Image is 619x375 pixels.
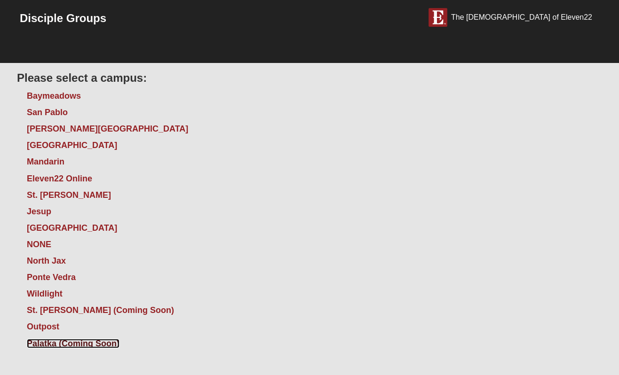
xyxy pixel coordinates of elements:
[27,339,119,348] a: Palatka (Coming Soon)
[27,240,51,249] a: NONE
[27,108,68,117] a: San Pablo
[421,3,599,27] a: The [DEMOGRAPHIC_DATA] of Eleven22
[27,190,111,200] a: St. [PERSON_NAME]
[27,223,117,233] a: [GEOGRAPHIC_DATA]
[27,289,63,298] a: Wildlight
[27,141,117,150] a: [GEOGRAPHIC_DATA]
[451,13,592,22] div: The [DEMOGRAPHIC_DATA] of Eleven22
[27,157,64,166] a: Mandarin
[27,207,51,216] a: Jesup
[17,71,612,85] h3: Please select a campus:
[27,124,188,133] a: [PERSON_NAME][GEOGRAPHIC_DATA]
[20,12,106,24] b: Disciple Groups
[27,322,59,331] a: Outpost
[27,256,66,266] a: North Jax
[429,8,447,27] img: E-icon-fireweed-White-TM.png
[27,174,92,183] a: Eleven22 Online
[27,273,76,282] a: Ponte Vedra
[27,305,174,315] a: St. [PERSON_NAME] (Coming Soon)
[27,91,81,101] a: Baymeadows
